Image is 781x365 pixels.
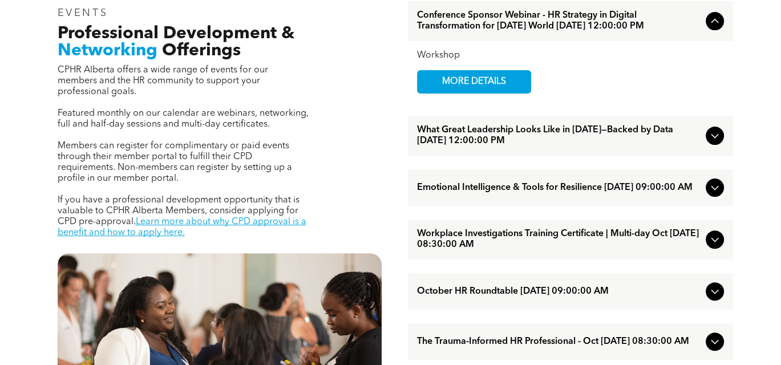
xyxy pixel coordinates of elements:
span: CPHR Alberta offers a wide range of events for our members and the HR community to support your p... [58,66,268,96]
span: October HR Roundtable [DATE] 09:00:00 AM [417,286,701,297]
div: Workshop [417,50,724,61]
span: Members can register for complimentary or paid events through their member portal to fulfill thei... [58,141,292,183]
span: EVENTS [58,8,108,18]
span: Professional Development & [58,25,294,42]
a: Learn more about why CPD approval is a benefit and how to apply here. [58,217,306,237]
span: Featured monthly on our calendar are webinars, networking, full and half-day sessions and multi-d... [58,109,309,129]
span: The Trauma-Informed HR Professional - Oct [DATE] 08:30:00 AM [417,336,701,347]
a: MORE DETAILS [417,70,531,94]
span: Workplace Investigations Training Certificate | Multi-day Oct [DATE] 08:30:00 AM [417,229,701,250]
span: If you have a professional development opportunity that is valuable to CPHR Alberta Members, cons... [58,196,300,226]
span: MORE DETAILS [429,71,519,93]
span: What Great Leadership Looks Like in [DATE]—Backed by Data [DATE] 12:00:00 PM [417,125,701,147]
span: Conference Sponsor Webinar - HR Strategy in Digital Transformation for [DATE] World [DATE] 12:00:... [417,10,701,32]
span: Offerings [162,42,241,59]
span: Networking [58,42,157,59]
span: Emotional Intelligence & Tools for Resilience [DATE] 09:00:00 AM [417,182,701,193]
